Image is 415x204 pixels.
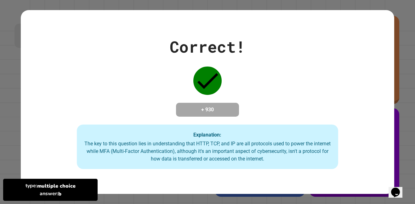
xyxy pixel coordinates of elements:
[193,131,221,137] strong: Explanation:
[58,190,61,197] b: b
[26,182,76,190] span: type:
[83,140,332,163] div: The key to this question lies in understanding that HTTP, TCP, and IP are all protocols used to p...
[37,183,76,189] b: multiple choice
[389,179,409,198] iframe: chat widget
[40,190,61,198] span: answer:
[170,35,245,59] div: Correct!
[182,106,233,114] h4: + 930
